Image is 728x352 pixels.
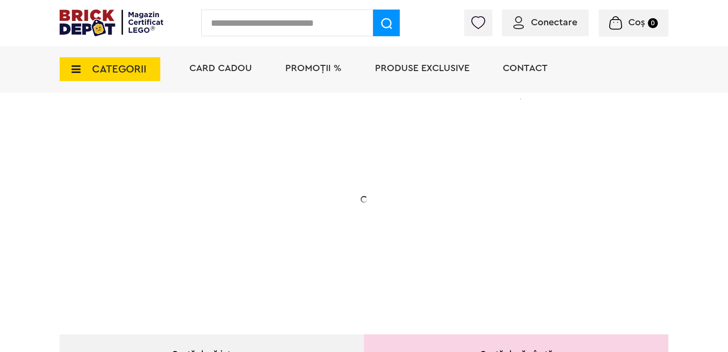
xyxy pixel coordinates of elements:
span: Conectare [531,18,577,27]
h1: 20% Reducere! [127,145,318,179]
a: PROMOȚII % [285,63,342,73]
h2: La două seturi LEGO de adulți achiziționate din selecție! În perioada 12 - [DATE]! [127,188,318,228]
small: 0 [648,18,658,28]
span: Coș [628,18,645,27]
a: Conectare [513,18,577,27]
a: Produse exclusive [375,63,469,73]
div: Explorează [127,250,318,262]
a: Contact [503,63,548,73]
span: CATEGORII [92,64,146,74]
a: Card Cadou [189,63,252,73]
